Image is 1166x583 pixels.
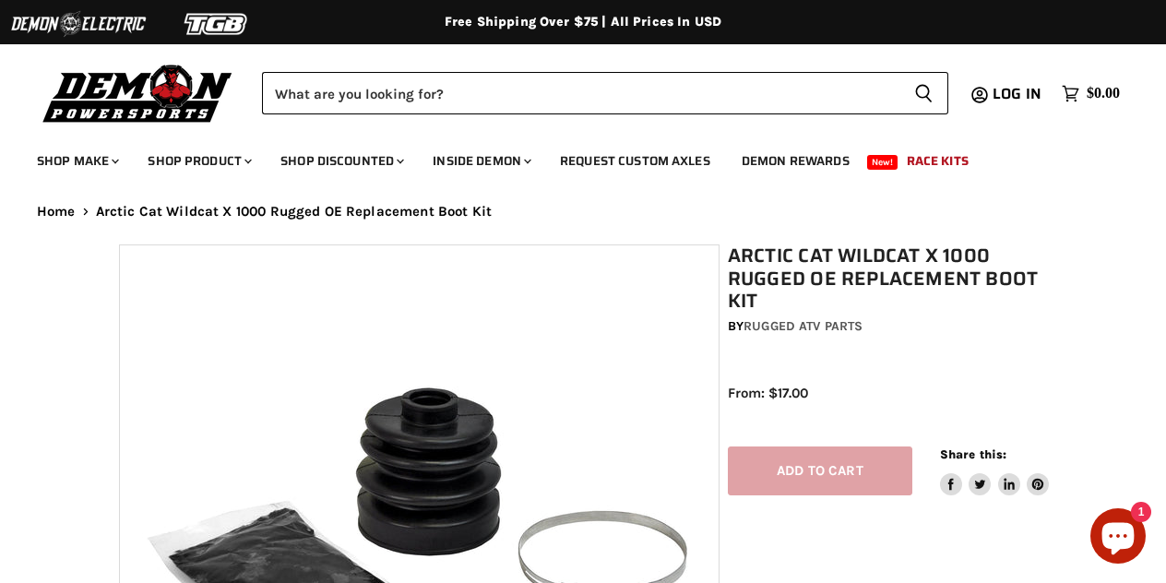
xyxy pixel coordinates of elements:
[37,60,239,125] img: Demon Powersports
[37,204,76,220] a: Home
[867,155,898,170] span: New!
[728,385,808,401] span: From: $17.00
[262,72,948,114] form: Product
[1087,85,1120,102] span: $0.00
[9,6,148,42] img: Demon Electric Logo 2
[940,446,1050,495] aside: Share this:
[134,142,263,180] a: Shop Product
[96,204,492,220] span: Arctic Cat Wildcat X 1000 Rugged OE Replacement Boot Kit
[993,82,1041,105] span: Log in
[893,142,982,180] a: Race Kits
[419,142,542,180] a: Inside Demon
[728,316,1055,337] div: by
[940,447,1006,461] span: Share this:
[1085,508,1151,568] inbox-online-store-chat: Shopify online store chat
[1053,80,1129,107] a: $0.00
[148,6,286,42] img: TGB Logo 2
[728,244,1055,313] h1: Arctic Cat Wildcat X 1000 Rugged OE Replacement Boot Kit
[744,318,863,334] a: Rugged ATV Parts
[267,142,415,180] a: Shop Discounted
[899,72,948,114] button: Search
[23,142,130,180] a: Shop Make
[23,135,1115,180] ul: Main menu
[728,142,863,180] a: Demon Rewards
[546,142,724,180] a: Request Custom Axles
[984,86,1053,102] a: Log in
[262,72,899,114] input: Search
